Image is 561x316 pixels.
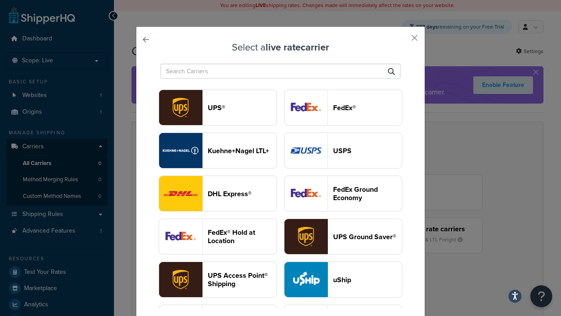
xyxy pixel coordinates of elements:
[284,90,327,125] img: fedEx logo
[159,262,202,297] img: accessPoint logo
[158,42,403,53] h3: Select a
[284,219,402,255] button: surePost logoUPS Ground Saver®
[333,104,402,112] header: FedEx®
[159,176,202,211] img: dhl logo
[333,185,402,202] header: FedEx Ground Economy
[160,64,401,79] input: Search Carriers
[208,104,277,112] header: UPS®
[159,90,202,125] img: ups logo
[284,176,402,212] button: smartPost logoFedEx Ground Economy
[208,147,277,155] header: Kuehne+Nagel LTL+
[284,90,402,126] button: fedEx logoFedEx®
[284,133,402,169] button: usps logoUSPS
[266,40,329,54] strong: live rate carrier
[208,228,277,245] header: FedEx® Hold at Location
[284,176,327,211] img: smartPost logo
[284,219,327,254] img: surePost logo
[159,90,277,126] button: ups logoUPS®
[333,233,402,241] header: UPS Ground Saver®
[208,271,277,288] header: UPS Access Point® Shipping
[208,190,277,198] header: DHL Express®
[284,262,402,298] button: uShip logouShip
[159,176,277,212] button: dhl logoDHL Express®
[159,219,277,255] button: fedExLocation logoFedEx® Hold at Location
[284,133,327,168] img: usps logo
[159,262,277,298] button: accessPoint logoUPS Access Point® Shipping
[159,133,202,168] img: reTransFreight logo
[159,133,277,169] button: reTransFreight logoKuehne+Nagel LTL+
[333,276,402,284] header: uShip
[284,262,327,297] img: uShip logo
[159,219,202,254] img: fedExLocation logo
[333,147,402,155] header: USPS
